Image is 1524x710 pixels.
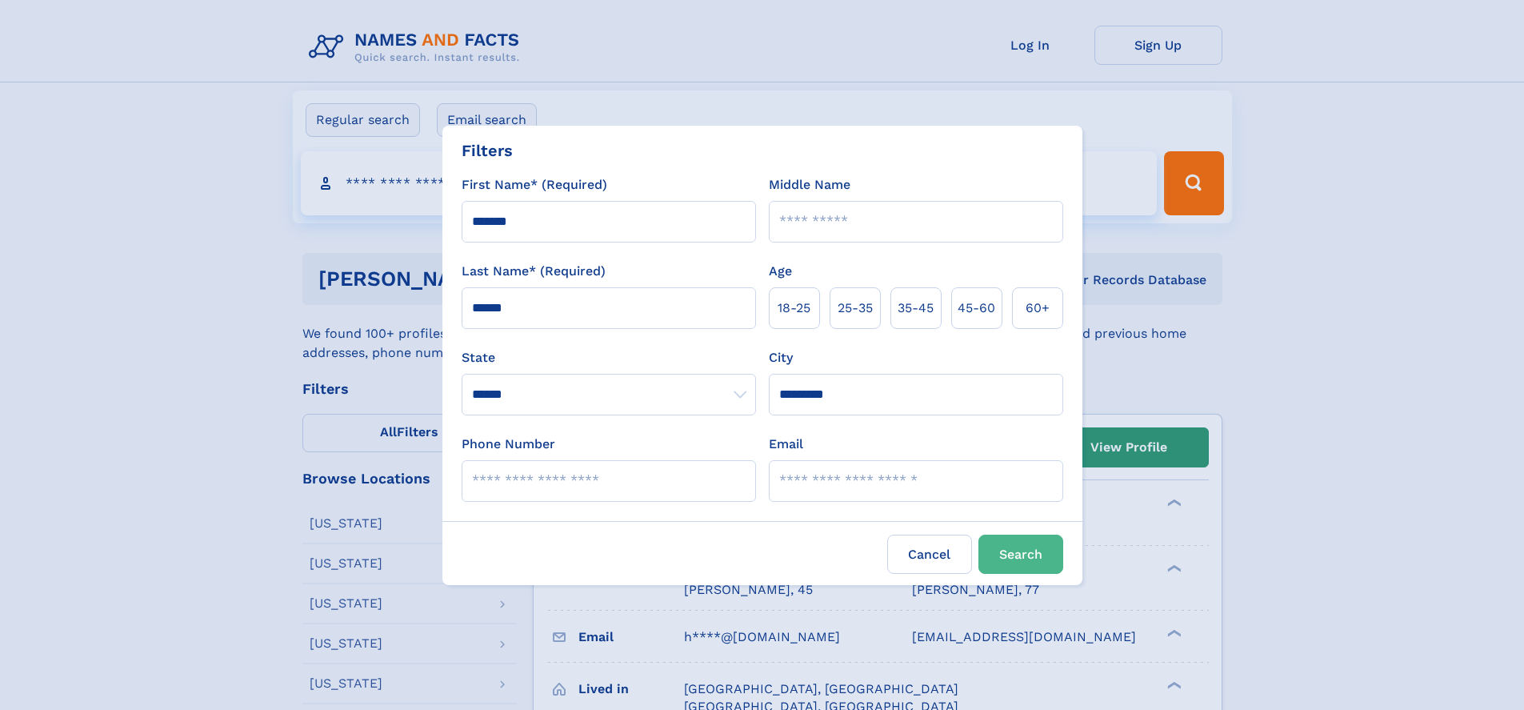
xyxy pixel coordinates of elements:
[778,299,810,318] span: 18‑25
[769,348,793,367] label: City
[1026,299,1050,318] span: 60+
[462,348,756,367] label: State
[769,262,792,281] label: Age
[462,435,555,454] label: Phone Number
[769,175,850,195] label: Middle Name
[462,175,607,195] label: First Name* (Required)
[898,299,934,318] span: 35‑45
[462,262,606,281] label: Last Name* (Required)
[978,535,1063,574] button: Search
[838,299,873,318] span: 25‑35
[769,435,803,454] label: Email
[887,535,972,574] label: Cancel
[462,138,513,162] div: Filters
[958,299,995,318] span: 45‑60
